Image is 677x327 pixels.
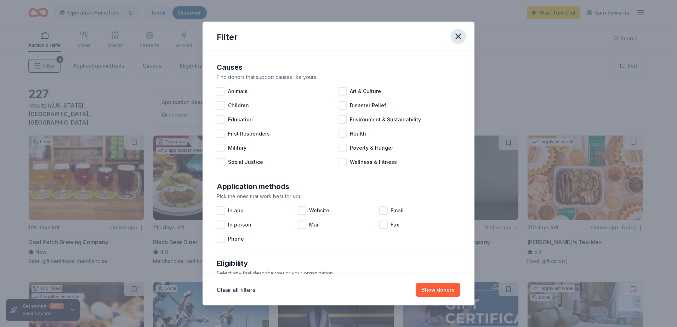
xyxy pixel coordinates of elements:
[228,101,249,110] span: Children
[350,101,386,110] span: Disaster Relief
[391,206,404,215] span: Email
[228,115,253,124] span: Education
[228,220,251,229] span: In person
[217,181,460,192] div: Application methods
[217,31,238,43] div: Filter
[228,235,244,243] span: Phone
[217,258,460,269] div: Eligibility
[309,220,320,229] span: Mail
[228,144,246,152] span: Military
[217,73,460,81] div: Find donors that support causes like yours.
[350,115,421,124] span: Environment & Sustainability
[350,144,393,152] span: Poverty & Hunger
[217,269,460,277] div: Select any that describe you or your organization.
[228,158,263,166] span: Social Justice
[391,220,399,229] span: Fax
[217,286,255,294] button: Clear all filters
[228,206,244,215] span: In app
[309,206,329,215] span: Website
[217,192,460,201] div: Pick the ones that work best for you.
[350,130,366,138] span: Health
[416,283,460,297] button: Show donors
[228,130,270,138] span: First Responders
[217,62,460,73] div: Causes
[228,87,248,96] span: Animals
[350,87,381,96] span: Art & Culture
[350,158,397,166] span: Wellness & Fitness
